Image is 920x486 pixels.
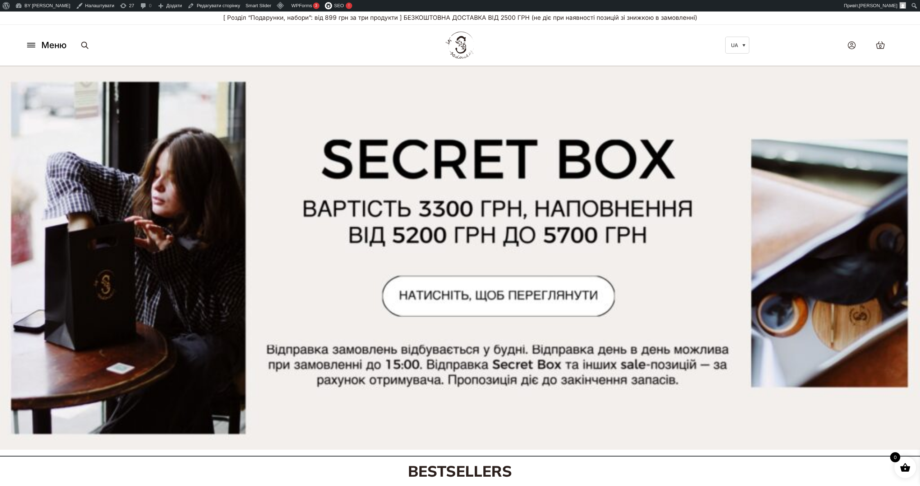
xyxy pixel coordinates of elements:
span: SEO [334,3,344,8]
span: 0 [879,43,882,50]
p: [ Розділ “Подарунки, набори”: від 899 грн за три продукти ] БЕЗКОШТОВНА ДОСТАВКА ВІД 2500 ГРН (не... [23,12,897,24]
a: 0 [869,34,892,56]
button: Меню [23,38,69,52]
div: ! [346,3,352,9]
img: BY SADOVSKIY [446,32,474,59]
div: 3 [313,3,319,9]
span: Меню [41,39,66,52]
span: [PERSON_NAME] [859,3,897,8]
a: UA [725,37,749,54]
span: UA [731,42,738,48]
span: 0 [890,452,900,462]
